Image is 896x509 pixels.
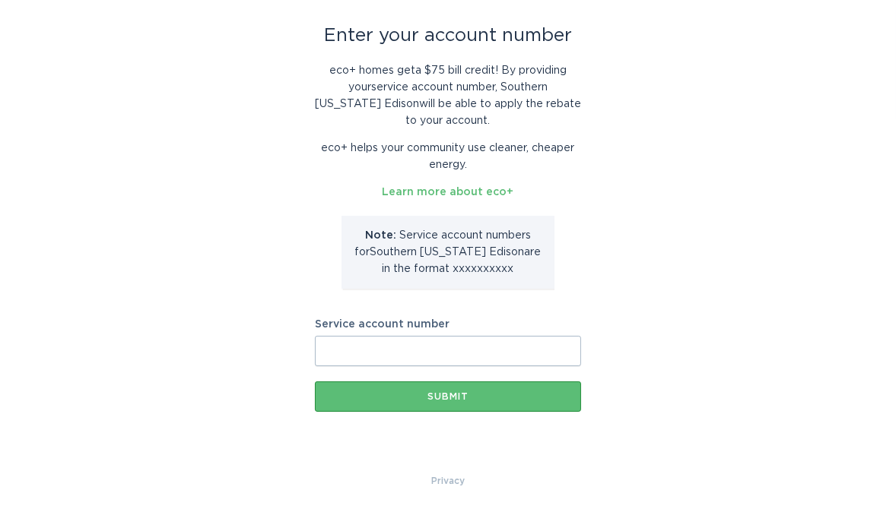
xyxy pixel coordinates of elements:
p: eco+ helps your community use cleaner, cheaper energy. [315,140,581,173]
div: Enter your account number [315,27,581,44]
a: Learn more about eco+ [383,187,514,198]
p: eco+ homes get a $75 bill credit ! By providing your service account number , Southern [US_STATE]... [315,62,581,129]
label: Service account number [315,319,581,330]
p: Service account number s for Southern [US_STATE] Edison are in the format xxxxxxxxxx [353,227,543,277]
a: Privacy Policy & Terms of Use [431,473,465,489]
button: Submit [315,381,581,412]
div: Submit [322,392,574,401]
strong: Note: [365,230,396,241]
